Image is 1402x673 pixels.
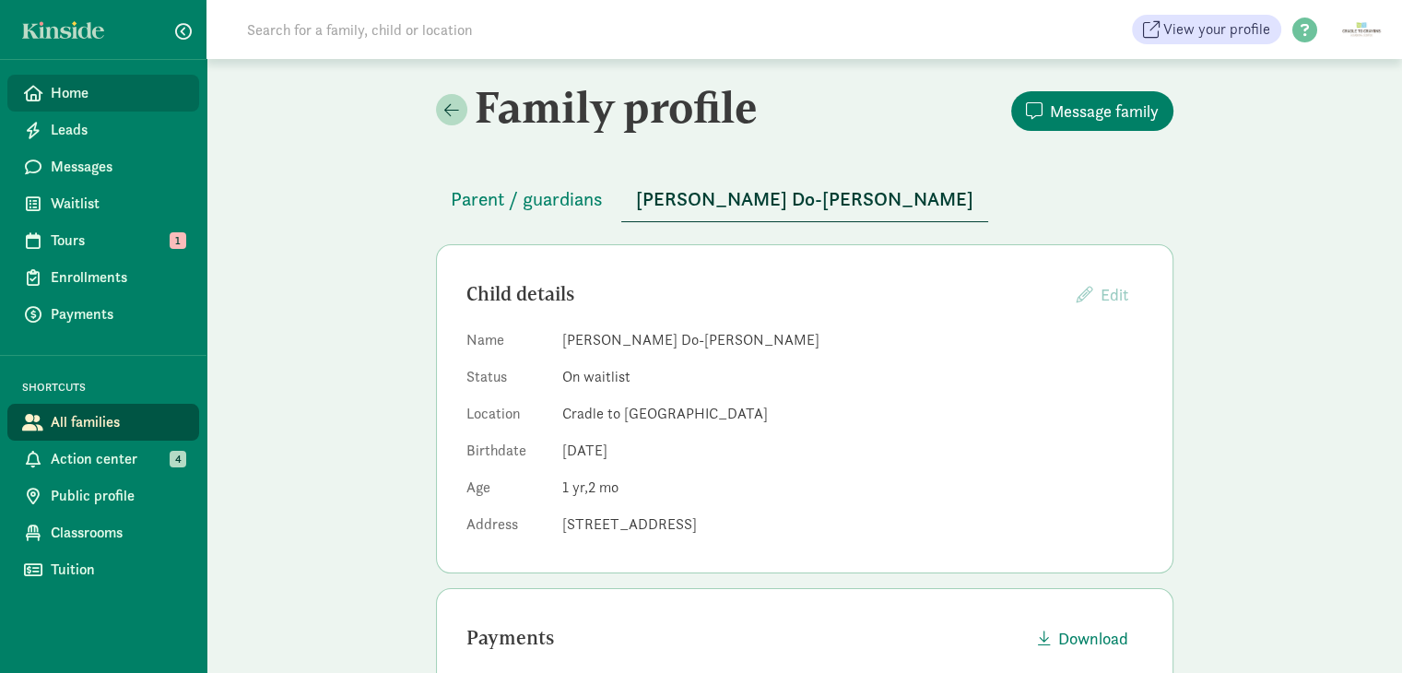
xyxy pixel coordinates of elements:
a: Classrooms [7,514,199,551]
span: Parent / guardians [451,184,603,214]
span: Waitlist [51,193,184,215]
span: 1 [170,232,186,249]
span: Classrooms [51,522,184,544]
a: View your profile [1132,15,1281,44]
a: Messages [7,148,199,185]
span: All families [51,411,184,433]
span: Message family [1050,99,1159,124]
a: Tours 1 [7,222,199,259]
span: Messages [51,156,184,178]
span: Home [51,82,184,104]
span: 1 [562,478,588,497]
span: Leads [51,119,184,141]
span: Action center [51,448,184,470]
span: Tours [51,230,184,252]
div: Child details [466,279,1062,309]
iframe: Chat Widget [1310,584,1402,673]
span: Edit [1101,284,1128,305]
button: [PERSON_NAME] Do-[PERSON_NAME] [621,177,988,222]
input: Search for a family, child or location [236,11,753,48]
dt: Location [466,403,548,432]
button: Download [1023,619,1143,658]
button: Parent / guardians [436,177,618,221]
span: [PERSON_NAME] Do-[PERSON_NAME] [636,184,973,214]
a: [PERSON_NAME] Do-[PERSON_NAME] [621,189,988,210]
a: Public profile [7,478,199,514]
dt: Name [466,329,548,359]
span: Payments [51,303,184,325]
button: Edit [1062,275,1143,314]
span: 2 [588,478,619,497]
span: Download [1058,626,1128,651]
span: 4 [170,451,186,467]
span: Enrollments [51,266,184,289]
dd: [PERSON_NAME] Do-[PERSON_NAME] [562,329,1143,351]
a: Tuition [7,551,199,588]
a: Waitlist [7,185,199,222]
a: Leads [7,112,199,148]
dd: [STREET_ADDRESS] [562,514,1143,536]
dt: Age [466,477,548,506]
a: Parent / guardians [436,189,618,210]
span: Public profile [51,485,184,507]
a: Payments [7,296,199,333]
dt: Birthdate [466,440,548,469]
span: View your profile [1163,18,1270,41]
span: [DATE] [562,441,607,460]
a: All families [7,404,199,441]
h2: Family profile [436,81,801,133]
dd: On waitlist [562,366,1143,388]
div: Payments [466,623,1023,653]
dt: Status [466,366,548,396]
a: Home [7,75,199,112]
a: Action center 4 [7,441,199,478]
a: Enrollments [7,259,199,296]
dt: Address [466,514,548,543]
span: Tuition [51,559,184,581]
dd: Cradle to [GEOGRAPHIC_DATA] [562,403,1143,425]
button: Message family [1011,91,1173,131]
